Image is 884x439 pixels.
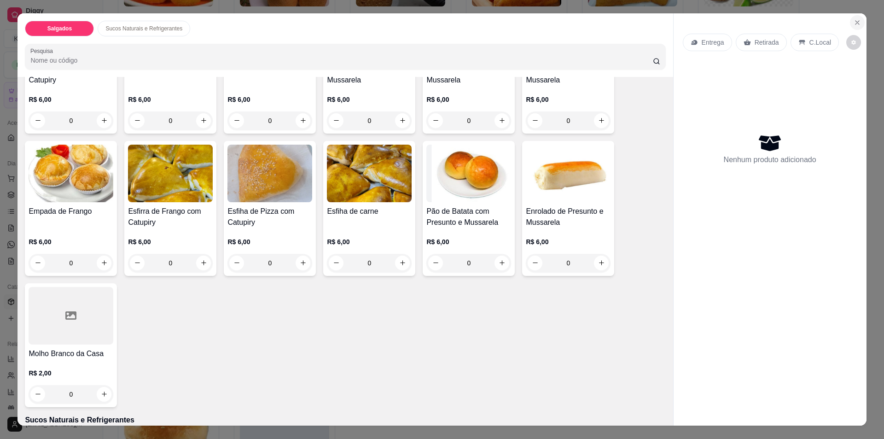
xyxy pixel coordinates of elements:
p: R$ 6,00 [426,237,511,246]
p: R$ 6,00 [29,237,113,246]
p: R$ 6,00 [128,237,213,246]
p: R$ 6,00 [128,95,213,104]
button: increase-product-quantity [296,113,310,128]
p: R$ 6,00 [227,237,312,246]
button: decrease-product-quantity [229,256,244,270]
button: decrease-product-quantity [30,256,45,270]
button: increase-product-quantity [196,256,211,270]
img: product-image [526,145,611,202]
h4: Enrolado de Presunto e Mussarela [526,206,611,228]
p: R$ 6,00 [29,95,113,104]
button: decrease-product-quantity [528,113,542,128]
label: Pesquisa [30,47,56,55]
button: increase-product-quantity [97,256,111,270]
p: Nenhum produto adicionado [724,154,816,165]
button: Close [850,15,865,30]
button: decrease-product-quantity [846,35,861,50]
button: decrease-product-quantity [528,256,542,270]
button: increase-product-quantity [594,113,609,128]
p: Salgados [47,25,72,32]
p: C.Local [809,38,831,47]
h4: Molho Branco da Casa [29,348,113,359]
button: decrease-product-quantity [130,256,145,270]
button: increase-product-quantity [395,256,410,270]
img: product-image [29,145,113,202]
p: R$ 6,00 [526,237,611,246]
button: increase-product-quantity [97,387,111,402]
button: increase-product-quantity [494,256,509,270]
p: R$ 6,00 [426,95,511,104]
button: decrease-product-quantity [130,113,145,128]
p: Entrega [702,38,724,47]
p: R$ 2,00 [29,369,113,378]
button: decrease-product-quantity [329,113,343,128]
p: Sucos Naturais e Refrigerantes [105,25,182,32]
h4: Empada de Frango [29,206,113,217]
p: R$ 6,00 [227,95,312,104]
button: increase-product-quantity [97,113,111,128]
button: increase-product-quantity [494,113,509,128]
p: Sucos Naturais e Refrigerantes [25,415,665,426]
p: Retirada [755,38,779,47]
button: decrease-product-quantity [428,256,443,270]
button: decrease-product-quantity [329,256,343,270]
p: R$ 6,00 [327,95,412,104]
button: increase-product-quantity [196,113,211,128]
button: decrease-product-quantity [30,387,45,402]
button: increase-product-quantity [296,256,310,270]
button: increase-product-quantity [395,113,410,128]
h4: Esfirra de Frango com Catupiry [128,206,213,228]
h4: Esfiha de Pizza com Catupiry [227,206,312,228]
input: Pesquisa [30,56,652,65]
img: product-image [227,145,312,202]
img: product-image [327,145,412,202]
h4: Pão de Batata com Presunto e Mussarela [426,206,511,228]
button: decrease-product-quantity [229,113,244,128]
p: R$ 6,00 [526,95,611,104]
p: R$ 6,00 [327,237,412,246]
button: increase-product-quantity [594,256,609,270]
h4: Esfiha de carne [327,206,412,217]
button: decrease-product-quantity [30,113,45,128]
img: product-image [426,145,511,202]
button: decrease-product-quantity [428,113,443,128]
img: product-image [128,145,213,202]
